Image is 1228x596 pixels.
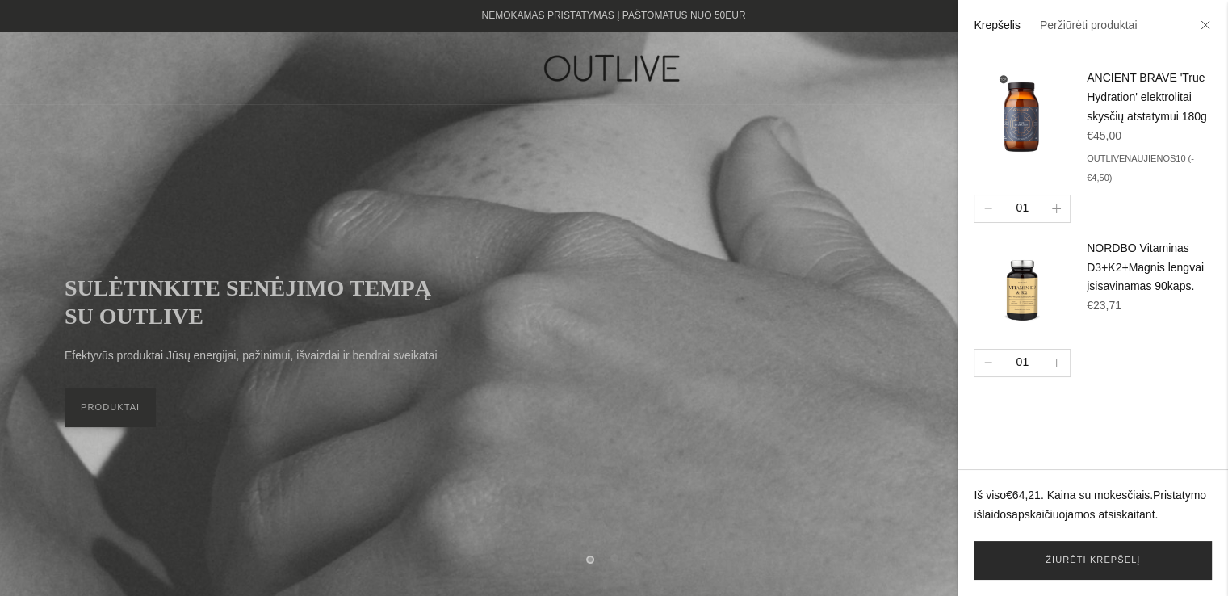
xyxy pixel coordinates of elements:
a: Peržiūrėti produktai [1039,19,1137,31]
a: NORDBO Vitaminas D3+K2+Magnis lengvai įsisavinamas 90kaps. [1087,241,1204,293]
div: 01 [1009,200,1035,217]
a: Pristatymo išlaidos [974,489,1206,521]
p: Iš viso . Kaina su mokesčiais. apskaičiuojamos atsiskaitant. [974,486,1212,525]
img: ancient-brave-true_hydration-outlive_3_200x.png [974,69,1071,166]
a: Žiūrėti krepšelį [974,541,1212,580]
div: 01 [1009,355,1035,371]
span: €45,00 [1087,129,1121,142]
span: €23,71 [1087,299,1121,312]
a: Krepšelis [974,19,1021,31]
li: outlivenaujienos10 (-€4,50) [1087,149,1212,188]
img: nordbo-vitd3-k2-magnis--outlive_2_200x.png [974,239,1071,336]
a: ANCIENT BRAVE 'True Hydration' elektrolitai skysčių atstatymui 180g [1087,71,1207,123]
span: €64,21 [1006,489,1041,502]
